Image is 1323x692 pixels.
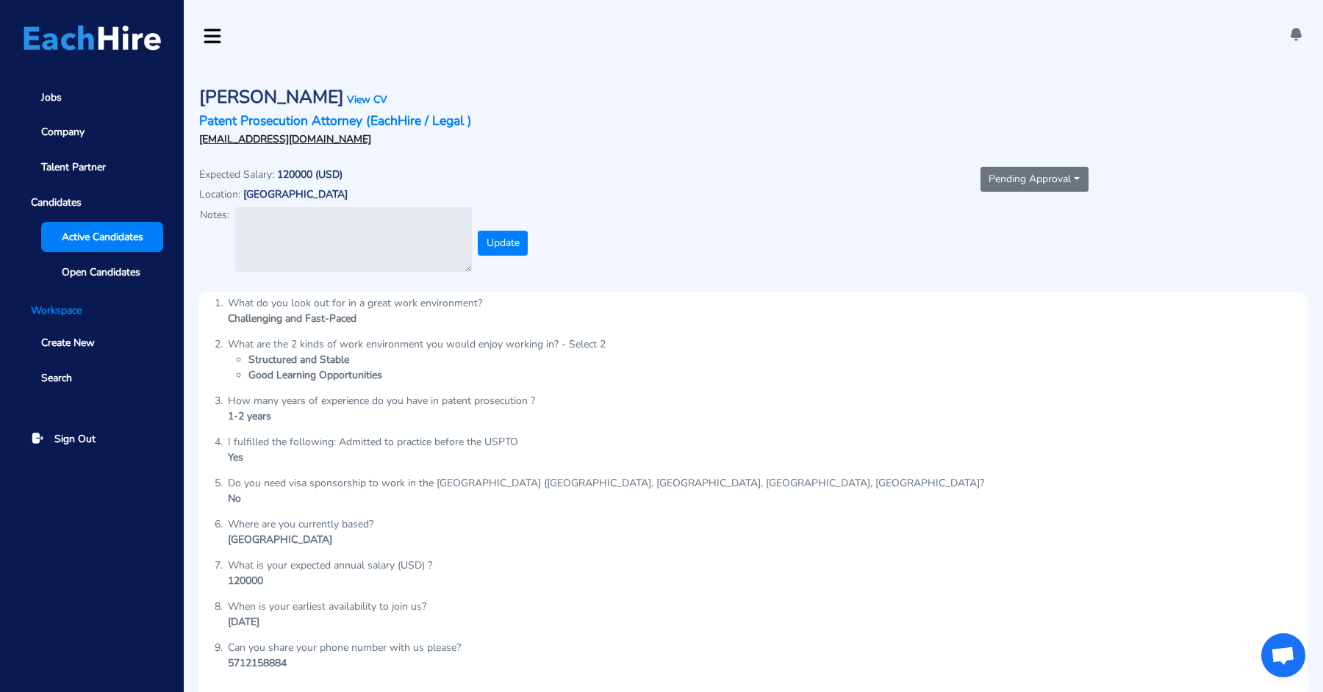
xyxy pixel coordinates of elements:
[21,303,163,318] li: Workspace
[21,328,163,358] a: Create New
[1261,633,1305,677] a: Open chat
[478,231,528,256] button: Update
[62,264,140,280] span: Open Candidates
[277,169,343,181] p: 120000 (USD)
[228,573,432,588] div: 120000
[41,257,163,287] a: Open Candidates
[41,90,62,105] span: Jobs
[248,367,606,383] li: Good Learning Opportunities
[228,516,373,532] div: Where are you currently based?
[199,167,274,182] p: Expected Salary:
[228,450,518,465] div: Yes
[228,532,373,547] div: [GEOGRAPHIC_DATA]
[199,132,371,146] a: [EMAIL_ADDRESS][DOMAIN_NAME]
[228,491,984,506] div: No
[41,124,85,140] span: Company
[21,363,163,393] a: Search
[199,112,472,129] a: Patent Prosecution Attorney (EachHire / Legal )
[228,475,984,491] div: Do you need visa sponsorship to work in the [GEOGRAPHIC_DATA] ([GEOGRAPHIC_DATA], [GEOGRAPHIC_DAT...
[228,408,535,424] div: 1-2 years
[228,393,535,408] div: How many years of experience do you have in patent prosecution ?
[228,295,482,311] div: What do you look out for in a great work environment?
[228,599,426,614] div: When is your earliest availability to join us?
[228,434,518,450] div: I fulfilled the following: Admitted to practice before the USPTO
[41,159,106,175] span: Talent Partner
[980,167,1089,192] button: Pending Approval
[228,558,432,573] div: What is your expected annual salary (USD) ?
[200,207,229,223] p: Notes:
[21,187,163,217] span: Candidates
[199,187,240,202] p: Location:
[21,152,163,182] a: Talent Partner
[228,640,461,655] div: Can you share your phone number with us please?
[228,311,482,326] div: Challenging and Fast-Paced
[347,93,387,107] a: View CV
[228,614,426,630] div: [DATE]
[54,431,96,447] span: Sign Out
[62,229,143,245] span: Active Candidates
[21,118,163,148] a: Company
[21,82,163,112] a: Jobs
[248,352,606,367] li: Structured and Stable
[41,335,95,350] span: Create New
[228,336,606,352] div: What are the 2 kinds of work environment you would enjoy working in? - Select 2
[41,370,72,386] span: Search
[228,655,461,671] div: 5712158884
[199,87,344,108] p: [PERSON_NAME]
[41,222,163,252] a: Active Candidates
[24,25,161,51] img: Logo
[243,189,348,201] p: [GEOGRAPHIC_DATA]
